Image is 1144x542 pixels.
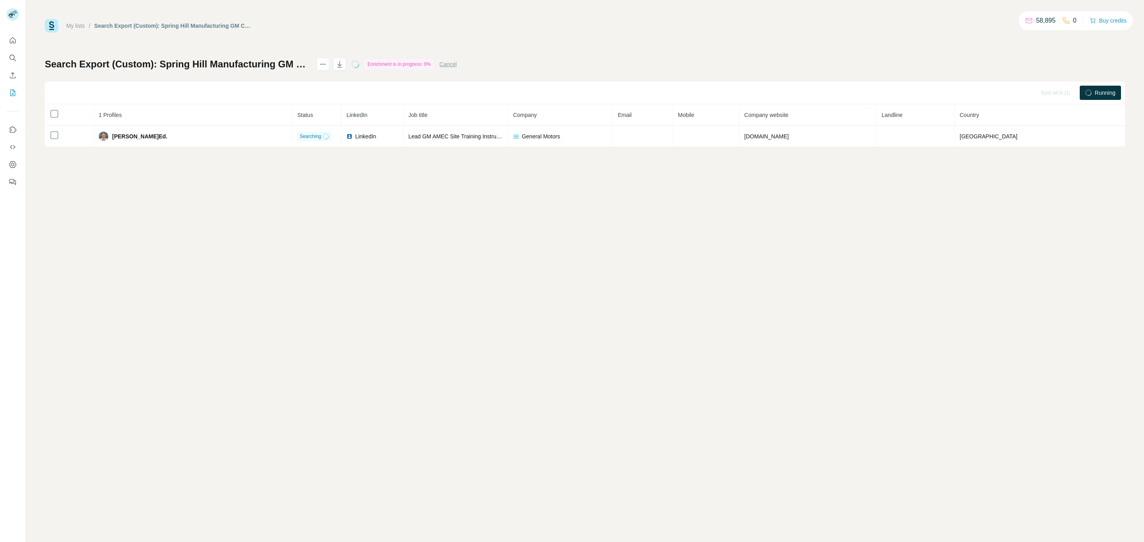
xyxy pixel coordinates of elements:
span: LinkedIn [346,112,367,118]
span: Mobile [678,112,694,118]
img: Avatar [99,132,108,141]
span: General Motors [522,132,560,140]
span: Country [960,112,979,118]
button: Enrich CSV [6,68,19,82]
span: Job title [408,112,427,118]
span: Landline [881,112,902,118]
h1: Search Export (Custom): Spring Hill Manufacturing GM Cadillac - [DATE] 15:19 [45,58,309,71]
img: LinkedIn logo [346,133,353,140]
button: Use Surfe API [6,140,19,154]
button: My lists [6,86,19,100]
span: Running [1095,89,1115,97]
button: Dashboard [6,157,19,172]
button: Quick start [6,33,19,48]
img: company-logo [513,133,519,140]
button: Buy credits [1090,15,1127,26]
p: 0 [1073,16,1077,25]
span: [PERSON_NAME]Ed. [112,132,167,140]
span: Searching [299,133,321,140]
button: actions [317,58,329,71]
span: Email [618,112,632,118]
span: 1 Profiles [99,112,122,118]
div: Search Export (Custom): Spring Hill Manufacturing GM Cadillac - [DATE] 15:19 [94,22,252,30]
img: Surfe Logo [45,19,58,33]
span: Company [513,112,537,118]
span: Company website [744,112,788,118]
span: LinkedIn [355,132,376,140]
button: Feedback [6,175,19,189]
button: Search [6,51,19,65]
button: Use Surfe on LinkedIn [6,123,19,137]
span: [DOMAIN_NAME] [744,133,789,140]
div: Enrichment is in progress: 0% [365,59,433,69]
span: Status [297,112,313,118]
button: Cancel [440,60,457,68]
span: [GEOGRAPHIC_DATA] [960,133,1017,140]
li: / [89,22,90,30]
a: My lists [66,23,85,29]
span: Lead GM AMEC Site Training Instructor for [GEOGRAPHIC_DATA] and Bowling Green - V2X [408,133,637,140]
p: 58,895 [1036,16,1056,25]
